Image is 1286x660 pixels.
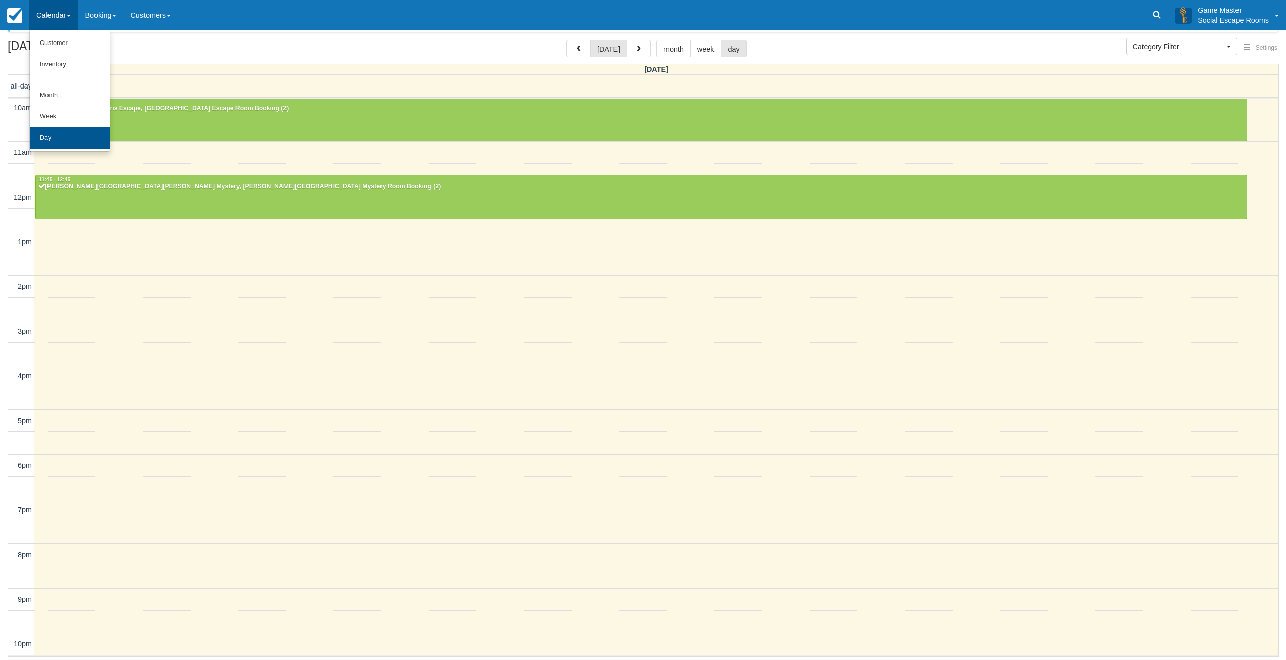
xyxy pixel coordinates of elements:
button: Category Filter [1126,38,1237,55]
div: [PERSON_NAME] - Paris Escape, [GEOGRAPHIC_DATA] Escape Room Booking (2) [38,105,1244,113]
span: 9pm [18,595,32,603]
p: Game Master [1198,5,1269,15]
span: 10am [14,104,32,112]
a: Day [30,127,110,149]
span: 8pm [18,551,32,559]
span: Category Filter [1133,41,1224,52]
span: 6pm [18,461,32,469]
span: [DATE] [644,65,669,73]
span: 10pm [14,640,32,648]
a: Week [30,106,110,127]
a: Month [30,85,110,106]
span: 3pm [18,327,32,335]
span: all-day [11,82,32,90]
img: checkfront-main-nav-mini-logo.png [7,8,22,23]
button: day [721,40,746,57]
a: 11:45 - 12:45[PERSON_NAME][GEOGRAPHIC_DATA][PERSON_NAME] Mystery, [PERSON_NAME][GEOGRAPHIC_DATA] ... [35,175,1247,219]
span: 12pm [14,193,32,201]
span: 1pm [18,238,32,246]
div: [PERSON_NAME][GEOGRAPHIC_DATA][PERSON_NAME] Mystery, [PERSON_NAME][GEOGRAPHIC_DATA] Mystery Room ... [38,183,1244,191]
button: month [656,40,691,57]
span: 2pm [18,282,32,290]
p: Social Escape Rooms [1198,15,1269,25]
button: week [690,40,722,57]
a: 10:00 - 11:00[PERSON_NAME] - Paris Escape, [GEOGRAPHIC_DATA] Escape Room Booking (2) [35,97,1247,142]
a: Inventory [30,54,110,75]
span: 7pm [18,506,32,514]
span: 11:45 - 12:45 [39,177,70,182]
span: Settings [1256,44,1277,51]
button: [DATE] [590,40,627,57]
img: A3 [1175,7,1192,23]
span: 11am [14,148,32,156]
ul: Calendar [29,30,110,152]
span: 4pm [18,372,32,380]
h2: [DATE] [8,40,135,59]
span: 5pm [18,417,32,425]
button: Settings [1237,40,1283,55]
a: Customer [30,33,110,54]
